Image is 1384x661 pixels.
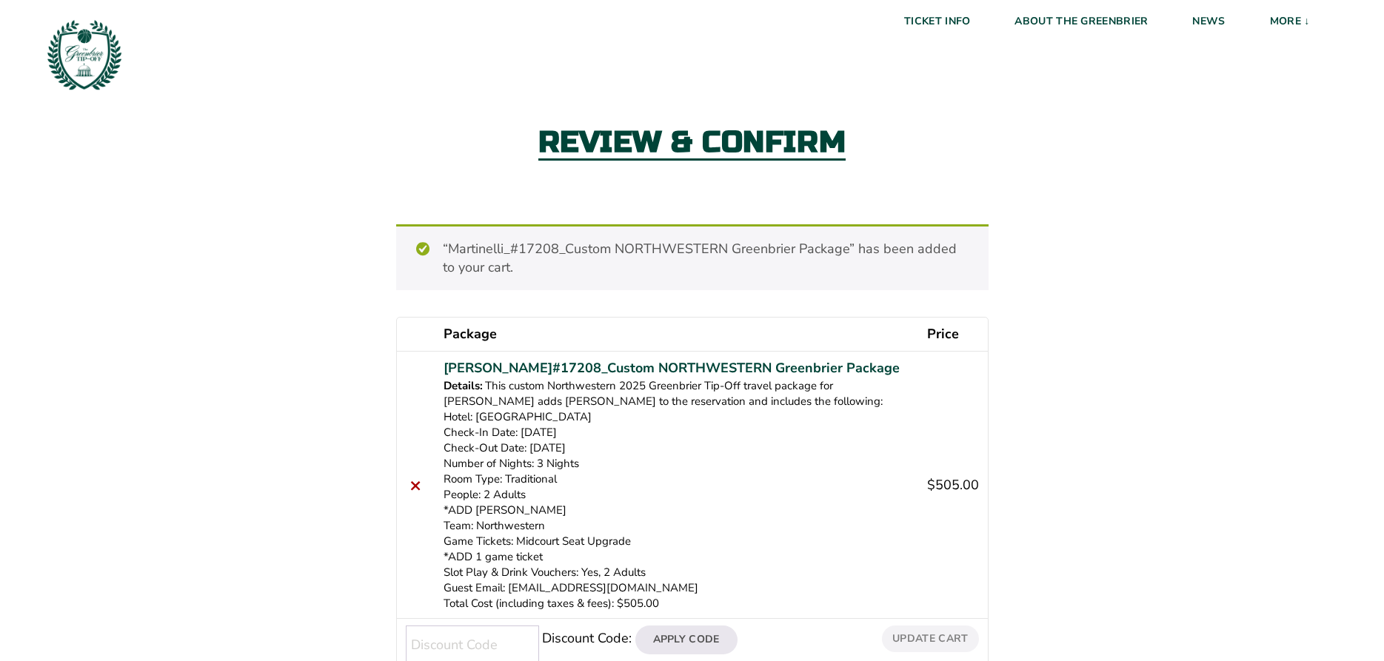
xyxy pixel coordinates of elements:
p: This custom Northwestern 2025 Greenbrier Tip-Off travel package for [PERSON_NAME] adds [PERSON_NA... [444,378,909,596]
button: Update cart [882,625,978,651]
label: Discount Code: [542,629,632,647]
a: Remove this item [406,475,426,495]
th: Price [918,318,988,351]
a: [PERSON_NAME]#17208_Custom NORTHWESTERN Greenbrier Package [444,358,900,378]
span: $ [927,476,935,494]
dt: Details: [444,378,483,394]
div: “Martinelli_#17208_Custom NORTHWESTERN Greenbrier Package” has been added to your cart. [396,224,989,290]
th: Package [435,318,918,351]
button: Apply Code [635,625,738,654]
h2: Review & Confirm [538,127,846,161]
p: Total Cost (including taxes & fees): $505.00 [444,596,909,611]
bdi: 505.00 [927,476,979,494]
img: Greenbrier Tip-Off [44,15,124,95]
